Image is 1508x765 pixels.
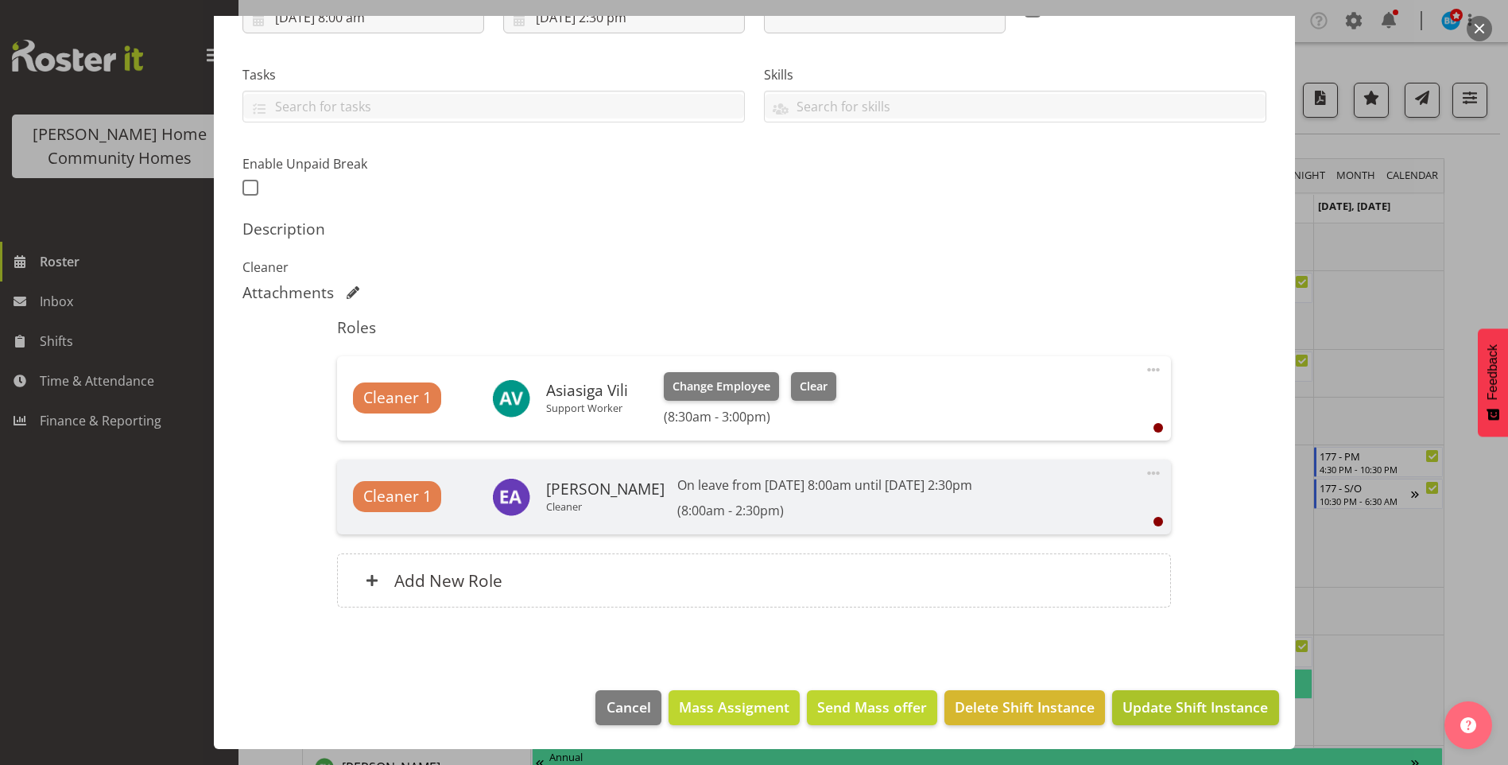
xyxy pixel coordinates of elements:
[673,378,770,395] span: Change Employee
[669,690,800,725] button: Mass Assigment
[817,697,927,717] span: Send Mass offer
[677,503,972,518] h6: (8:00am - 2:30pm)
[595,690,661,725] button: Cancel
[1112,690,1278,725] button: Update Shift Instance
[363,386,432,410] span: Cleaner 1
[492,478,530,516] img: emily-jayne-ashton11346.jpg
[546,480,665,498] h6: [PERSON_NAME]
[1122,697,1268,717] span: Update Shift Instance
[503,2,745,33] input: Click to select...
[242,219,1266,239] h5: Description
[1153,517,1163,526] div: User is clocked out
[242,283,334,302] h5: Attachments
[677,476,972,495] p: On leave from [DATE] 8:00am until [DATE] 2:30pm
[242,2,484,33] input: Click to select...
[492,379,530,417] img: asiasiga-vili8528.jpg
[546,500,665,513] p: Cleaner
[363,485,432,508] span: Cleaner 1
[944,690,1105,725] button: Delete Shift Instance
[1486,344,1500,400] span: Feedback
[791,372,836,401] button: Clear
[242,65,745,84] label: Tasks
[394,570,502,591] h6: Add New Role
[807,690,937,725] button: Send Mass offer
[664,372,779,401] button: Change Employee
[243,94,744,118] input: Search for tasks
[955,697,1095,717] span: Delete Shift Instance
[764,65,1266,84] label: Skills
[546,382,628,399] h6: Asiasiga Vili
[242,258,1266,277] p: Cleaner
[800,378,828,395] span: Clear
[546,402,628,414] p: Support Worker
[1460,717,1476,733] img: help-xxl-2.png
[242,154,484,173] label: Enable Unpaid Break
[664,409,835,425] h6: (8:30am - 3:00pm)
[607,697,651,717] span: Cancel
[1153,423,1163,433] div: User is clocked out
[679,697,789,717] span: Mass Assigment
[1478,328,1508,437] button: Feedback - Show survey
[337,318,1171,337] h5: Roles
[765,94,1266,118] input: Search for skills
